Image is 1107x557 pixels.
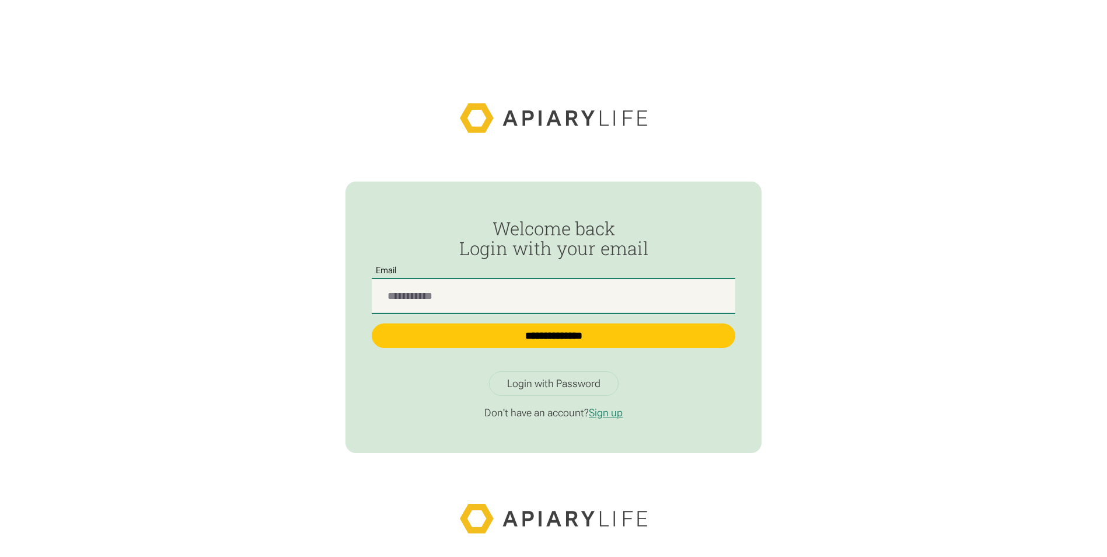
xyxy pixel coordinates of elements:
p: Don't have an account? [372,406,735,419]
form: Passwordless Login [372,218,735,361]
a: Sign up [589,406,623,419]
div: Login with Password [507,377,600,390]
h2: Welcome back Login with your email [372,218,735,259]
label: Email [372,266,400,276]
